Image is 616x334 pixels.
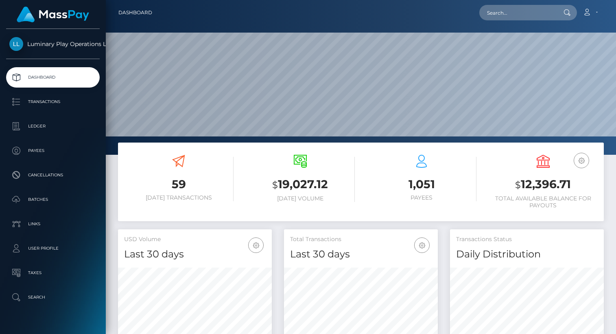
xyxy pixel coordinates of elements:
[6,165,100,185] a: Cancellations
[246,195,355,202] h6: [DATE] Volume
[6,238,100,259] a: User Profile
[9,291,96,303] p: Search
[367,194,476,201] h6: Payees
[9,120,96,132] p: Ledger
[17,7,89,22] img: MassPay Logo
[9,169,96,181] p: Cancellations
[9,145,96,157] p: Payees
[456,247,598,261] h4: Daily Distribution
[6,189,100,210] a: Batches
[6,92,100,112] a: Transactions
[290,247,432,261] h4: Last 30 days
[290,235,432,244] h5: Total Transactions
[9,71,96,83] p: Dashboard
[6,67,100,88] a: Dashboard
[6,287,100,308] a: Search
[246,176,355,193] h3: 19,027.12
[489,176,598,193] h3: 12,396.71
[6,40,100,48] span: Luminary Play Operations Limited
[515,179,521,191] small: $
[9,37,23,51] img: Luminary Play Operations Limited
[6,263,100,283] a: Taxes
[489,195,598,209] h6: Total Available Balance for Payouts
[124,235,266,244] h5: USD Volume
[456,235,598,244] h5: Transactions Status
[367,176,476,192] h3: 1,051
[124,176,234,192] h3: 59
[124,194,234,201] h6: [DATE] Transactions
[272,179,278,191] small: $
[9,96,96,108] p: Transactions
[6,141,100,161] a: Payees
[118,4,152,21] a: Dashboard
[9,218,96,230] p: Links
[6,214,100,234] a: Links
[124,247,266,261] h4: Last 30 days
[9,242,96,255] p: User Profile
[9,267,96,279] p: Taxes
[479,5,556,20] input: Search...
[6,116,100,136] a: Ledger
[9,193,96,206] p: Batches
